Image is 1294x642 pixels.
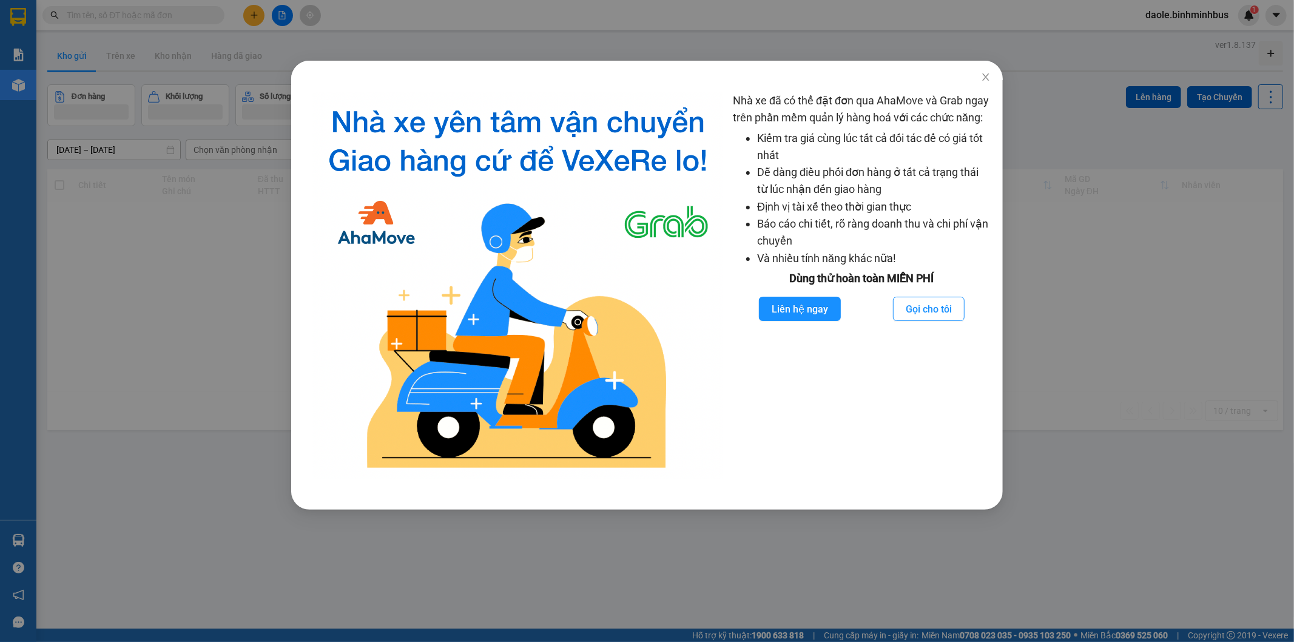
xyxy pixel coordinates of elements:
button: Liên hệ ngay [759,297,841,321]
button: Gọi cho tôi [893,297,965,321]
div: Nhà xe đã có thể đặt đơn qua AhaMove và Grab ngay trên phần mềm quản lý hàng hoá với các chức năng: [733,92,991,479]
button: Close [969,61,1003,95]
li: Dễ dàng điều phối đơn hàng ở tất cả trạng thái từ lúc nhận đến giao hàng [757,164,991,198]
span: Liên hệ ngay [772,302,828,317]
span: close [981,72,991,82]
img: logo [313,92,723,479]
li: Kiểm tra giá cùng lúc tất cả đối tác để có giá tốt nhất [757,130,991,164]
li: Và nhiều tính năng khác nữa! [757,250,991,267]
span: Gọi cho tôi [906,302,952,317]
li: Báo cáo chi tiết, rõ ràng doanh thu và chi phí vận chuyển [757,215,991,250]
div: Dùng thử hoàn toàn MIỄN PHÍ [733,270,991,287]
li: Định vị tài xế theo thời gian thực [757,198,991,215]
